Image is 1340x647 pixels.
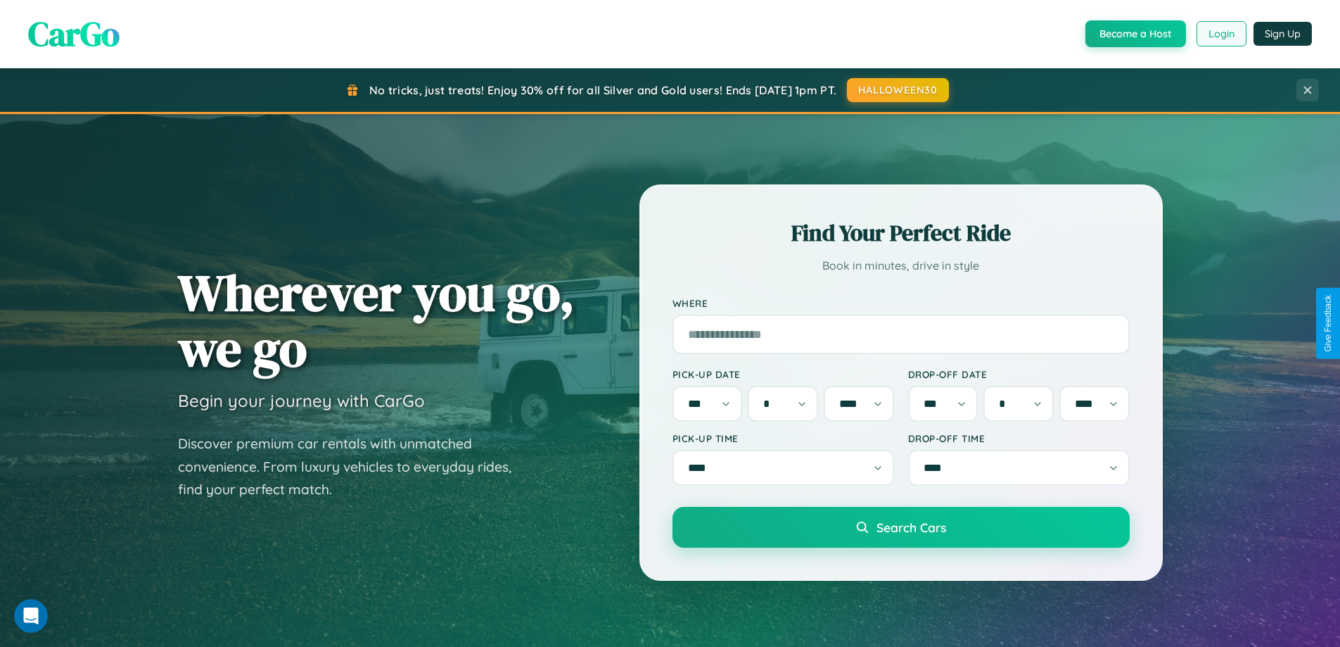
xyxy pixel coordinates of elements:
[672,297,1130,309] label: Where
[847,78,949,102] button: HALLOWEEN30
[908,432,1130,444] label: Drop-off Time
[178,432,530,501] p: Discover premium car rentals with unmatched convenience. From luxury vehicles to everyday rides, ...
[1197,21,1246,46] button: Login
[672,256,1130,276] p: Book in minutes, drive in style
[178,390,425,411] h3: Begin your journey with CarGo
[876,520,946,535] span: Search Cars
[672,368,894,380] label: Pick-up Date
[178,265,575,376] h1: Wherever you go, we go
[1085,20,1186,47] button: Become a Host
[672,218,1130,249] h2: Find Your Perfect Ride
[28,11,120,57] span: CarGo
[14,599,48,633] iframe: Intercom live chat
[672,432,894,444] label: Pick-up Time
[1253,22,1312,46] button: Sign Up
[1323,295,1333,352] div: Give Feedback
[672,507,1130,548] button: Search Cars
[908,368,1130,380] label: Drop-off Date
[369,83,836,97] span: No tricks, just treats! Enjoy 30% off for all Silver and Gold users! Ends [DATE] 1pm PT.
